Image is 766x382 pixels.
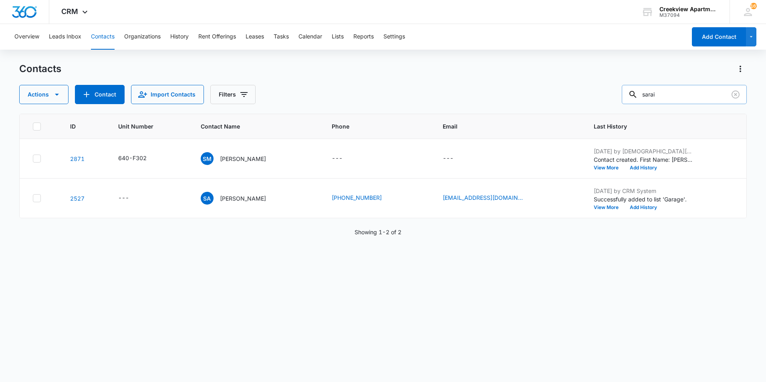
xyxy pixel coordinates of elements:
[246,24,264,50] button: Leases
[443,193,523,202] a: [EMAIL_ADDRESS][DOMAIN_NAME]
[750,3,757,9] div: notifications count
[332,193,382,202] a: [PHONE_NUMBER]
[332,154,343,163] div: ---
[383,24,405,50] button: Settings
[118,154,161,163] div: Unit Number - 640-F302 - Select to Edit Field
[594,205,624,210] button: View More
[594,165,624,170] button: View More
[659,12,718,18] div: account id
[443,193,537,203] div: Email - saraialeman50@gmail.com - Select to Edit Field
[201,152,214,165] span: SM
[594,147,694,155] p: [DATE] by [DEMOGRAPHIC_DATA][PERSON_NAME]
[210,85,256,104] button: Filters
[594,187,694,195] p: [DATE] by CRM System
[624,165,663,170] button: Add History
[75,85,125,104] button: Add Contact
[91,24,115,50] button: Contacts
[332,122,412,131] span: Phone
[61,7,78,16] span: CRM
[332,154,357,163] div: Phone - - Select to Edit Field
[118,193,143,203] div: Unit Number - - Select to Edit Field
[692,27,746,46] button: Add Contact
[170,24,189,50] button: History
[118,193,129,203] div: ---
[70,155,85,162] a: Navigate to contact details page for Sarai Marquez
[14,24,39,50] button: Overview
[124,24,161,50] button: Organizations
[355,228,401,236] p: Showing 1-2 of 2
[443,154,468,163] div: Email - - Select to Edit Field
[353,24,374,50] button: Reports
[729,88,742,101] button: Clear
[622,85,747,104] input: Search Contacts
[659,6,718,12] div: account name
[443,154,454,163] div: ---
[594,122,722,131] span: Last History
[131,85,204,104] button: Import Contacts
[220,194,266,203] p: [PERSON_NAME]
[443,122,562,131] span: Email
[594,195,694,203] p: Successfully added to list 'Garage'.
[332,24,344,50] button: Lists
[734,62,747,75] button: Actions
[70,195,85,202] a: Navigate to contact details page for Sarai Aleman
[274,24,289,50] button: Tasks
[49,24,81,50] button: Leads Inbox
[332,193,396,203] div: Phone - (970) 415-2751 - Select to Edit Field
[594,155,694,164] p: Contact created. First Name: [PERSON_NAME] Last Name: [PERSON_NAME] Source: Default Status(es): N...
[201,152,280,165] div: Contact Name - Sarai Marquez - Select to Edit Field
[118,154,147,162] div: 640-F302
[201,192,214,205] span: SA
[298,24,322,50] button: Calendar
[19,85,69,104] button: Actions
[198,24,236,50] button: Rent Offerings
[19,63,61,75] h1: Contacts
[624,205,663,210] button: Add History
[750,3,757,9] span: 162
[201,122,301,131] span: Contact Name
[201,192,280,205] div: Contact Name - Sarai Aleman - Select to Edit Field
[118,122,181,131] span: Unit Number
[70,122,88,131] span: ID
[220,155,266,163] p: [PERSON_NAME]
